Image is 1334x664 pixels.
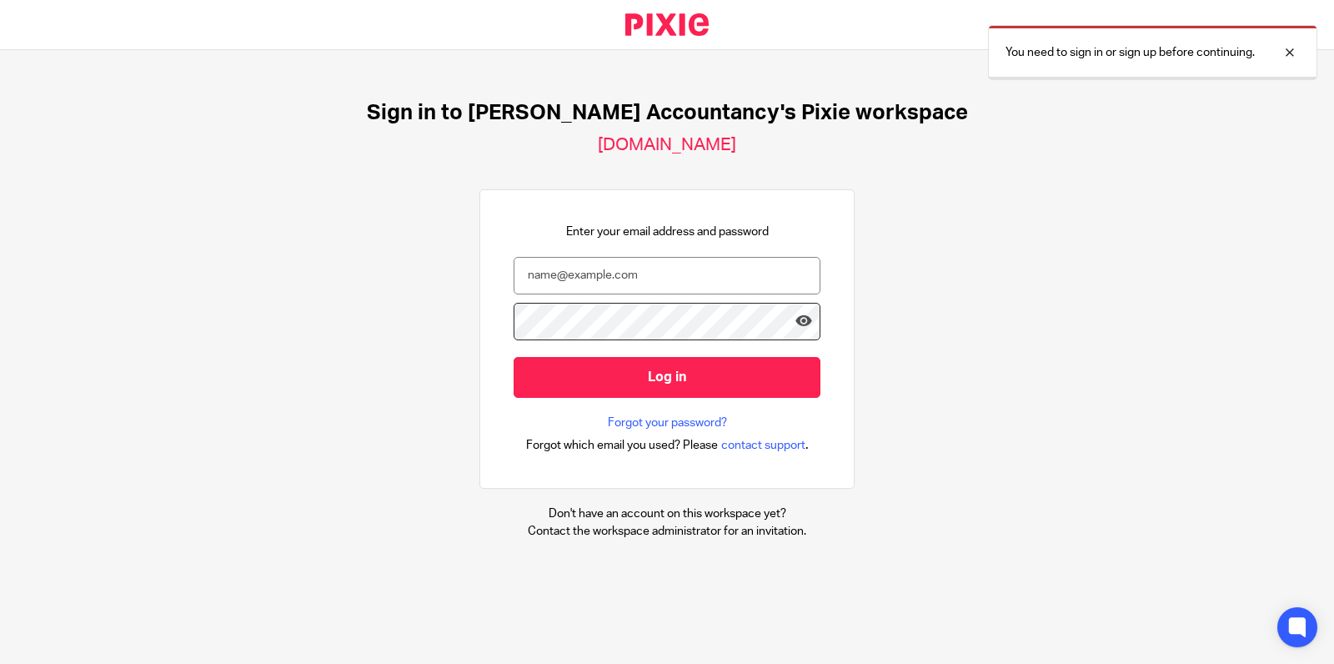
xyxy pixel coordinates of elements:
h2: [DOMAIN_NAME] [598,134,736,156]
p: Enter your email address and password [566,224,769,240]
h1: Sign in to [PERSON_NAME] Accountancy's Pixie workspace [367,100,968,126]
input: Log in [514,357,820,398]
p: You need to sign in or sign up before continuing. [1006,44,1255,61]
span: contact support [721,437,805,454]
p: Contact the workspace administrator for an invitation. [528,523,806,540]
p: Don't have an account on this workspace yet? [528,506,806,522]
div: . [526,435,809,455]
input: name@example.com [514,257,820,294]
a: Forgot your password? [608,415,727,431]
span: Forgot which email you used? Please [526,437,718,454]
